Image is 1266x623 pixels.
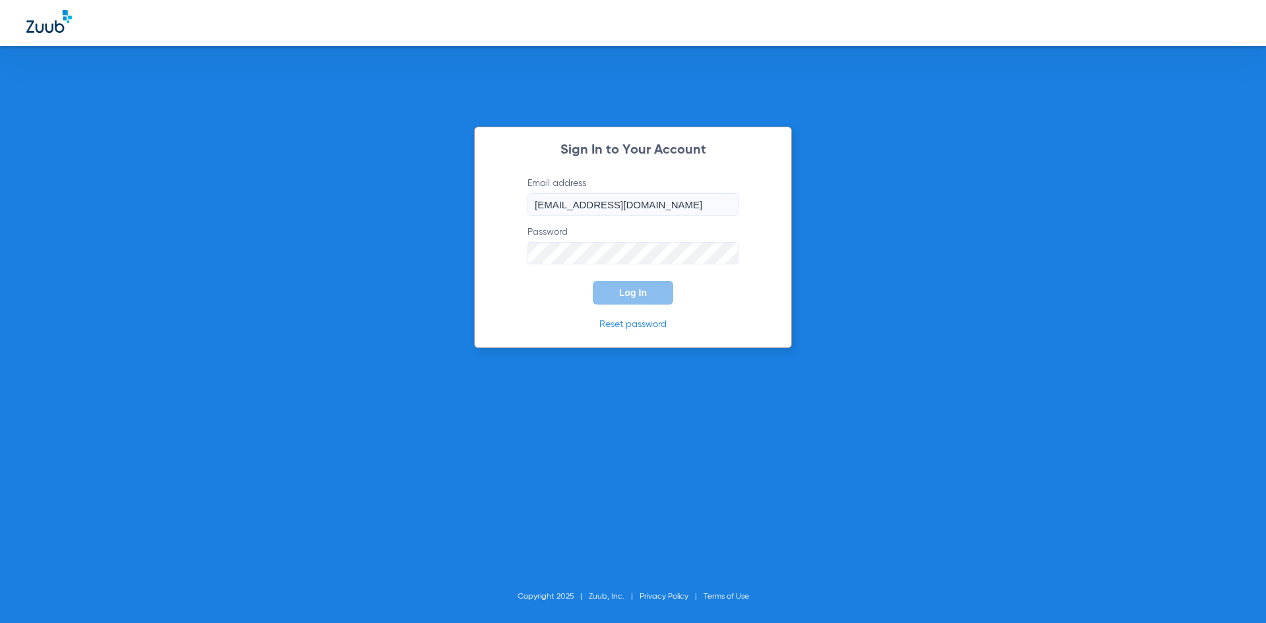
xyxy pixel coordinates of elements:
[527,225,738,264] label: Password
[640,593,688,601] a: Privacy Policy
[26,10,72,33] img: Zuub Logo
[508,144,758,157] h2: Sign In to Your Account
[619,287,647,298] span: Log In
[518,590,589,603] li: Copyright 2025
[589,590,640,603] li: Zuub, Inc.
[599,320,667,329] a: Reset password
[704,593,749,601] a: Terms of Use
[527,193,738,216] input: Email address
[527,242,738,264] input: Password
[593,281,673,305] button: Log In
[527,177,738,216] label: Email address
